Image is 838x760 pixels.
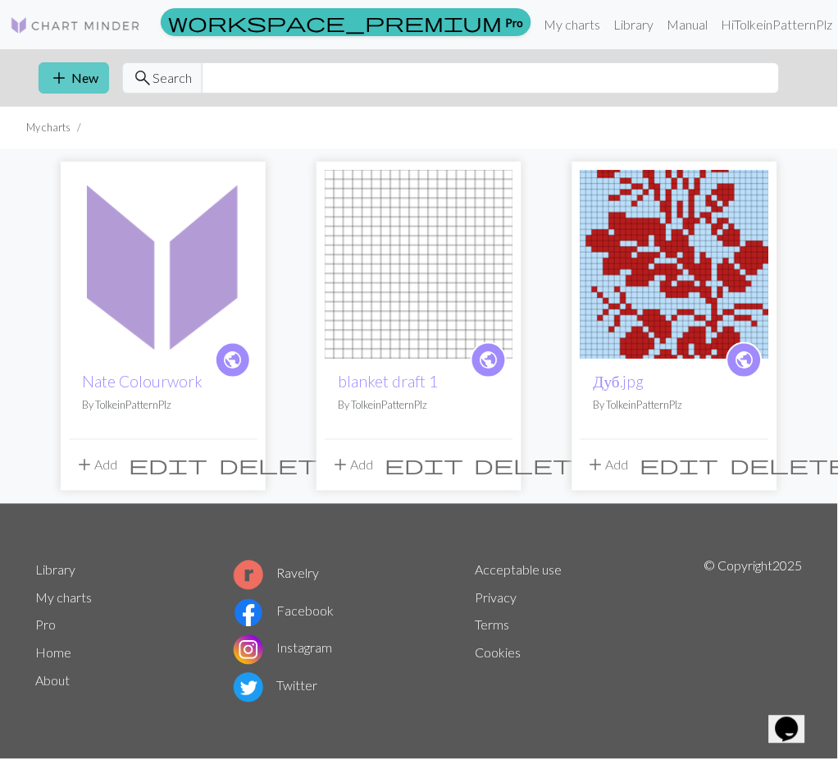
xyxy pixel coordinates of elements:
[123,450,213,481] button: Edit
[476,645,521,661] a: Cookies
[234,678,317,694] a: Twitter
[769,694,822,744] iframe: chat widget
[133,66,153,89] span: search
[704,556,803,706] p: © Copyright 2025
[234,561,263,590] img: Ravelry logo
[581,170,769,359] img: Дуб.jpg
[594,397,756,413] p: By TolkeinPatternPlz
[10,16,141,35] img: Logo
[234,598,263,628] img: Facebook logo
[234,640,332,656] a: Instagram
[608,8,661,41] a: Library
[69,450,123,481] button: Add
[479,347,499,373] span: public
[661,8,715,41] a: Manual
[325,254,513,270] a: blanket draft 1
[213,450,343,481] button: Delete
[338,372,438,391] a: blanket draft 1
[476,617,510,633] a: Terms
[26,120,71,135] li: My charts
[640,454,719,477] span: edit
[330,454,350,477] span: add
[234,673,263,703] img: Twitter logo
[581,450,635,481] button: Add
[385,456,463,475] i: Edit
[35,617,56,633] a: Pro
[215,342,251,378] a: public
[75,454,94,477] span: add
[82,372,203,391] a: Nate Colourwork
[338,397,500,413] p: By TolkeinPatternPlz
[219,454,337,477] span: delete
[234,603,334,619] a: Facebook
[586,454,606,477] span: add
[385,454,463,477] span: edit
[471,342,507,378] a: public
[479,344,499,377] i: public
[475,454,593,477] span: delete
[469,450,599,481] button: Delete
[35,590,92,606] a: My charts
[476,590,517,606] a: Privacy
[476,562,562,578] a: Acceptable use
[325,450,379,481] button: Add
[129,454,207,477] span: edit
[39,62,109,94] button: New
[35,645,71,661] a: Home
[726,342,763,378] a: public
[581,254,769,270] a: Дуб.jpg
[69,254,257,270] a: You are purchasing a Cross Stitch Pattern PDF….jpg
[735,344,755,377] i: public
[635,450,725,481] button: Edit
[82,397,244,413] p: By TolkeinPatternPlz
[223,344,244,377] i: public
[69,170,257,359] img: You are purchasing a Cross Stitch Pattern PDF….jpg
[223,347,244,373] span: public
[538,8,608,41] a: My charts
[161,8,531,36] a: Pro
[35,673,70,689] a: About
[234,635,263,665] img: Instagram logo
[594,372,644,391] a: Дуб.jpg
[35,562,75,578] a: Library
[735,347,755,373] span: public
[325,170,513,359] img: blanket draft 1
[234,565,319,581] a: Ravelry
[640,456,719,475] i: Edit
[129,456,207,475] i: Edit
[153,68,192,88] span: Search
[379,450,469,481] button: Edit
[49,66,69,89] span: add
[168,11,503,34] span: workspace_premium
